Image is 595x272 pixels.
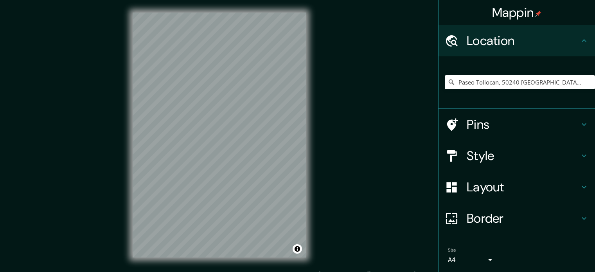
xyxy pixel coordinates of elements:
h4: Location [467,33,579,49]
label: Size [448,247,456,254]
h4: Pins [467,117,579,132]
h4: Layout [467,179,579,195]
canvas: Map [133,13,306,258]
h4: Style [467,148,579,164]
div: Pins [439,109,595,140]
h4: Mappin [492,5,542,20]
input: Pick your city or area [445,75,595,89]
img: pin-icon.png [535,11,541,17]
div: Style [439,140,595,171]
div: Location [439,25,595,56]
div: A4 [448,254,495,266]
h4: Border [467,211,579,226]
div: Layout [439,171,595,203]
button: Toggle attribution [293,244,302,254]
div: Border [439,203,595,234]
iframe: Help widget launcher [525,241,586,263]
